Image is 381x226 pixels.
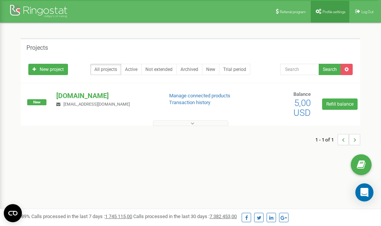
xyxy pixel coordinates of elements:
a: Refill balance [322,98,358,110]
a: Transaction history [169,100,210,105]
a: New [202,64,219,75]
a: Not extended [141,64,177,75]
span: [EMAIL_ADDRESS][DOMAIN_NAME] [63,102,130,107]
span: Log Out [361,10,373,14]
u: 7 382 453,00 [210,214,237,219]
a: Active [121,64,142,75]
a: Trial period [219,64,250,75]
span: Calls processed in the last 7 days : [31,214,132,219]
button: Open CMP widget [4,204,22,222]
nav: ... [315,126,360,153]
a: All projects [90,64,121,75]
p: [DOMAIN_NAME] [56,91,157,101]
a: Archived [176,64,202,75]
span: New [27,99,46,105]
span: 5,00 USD [293,98,311,118]
a: Manage connected products [169,93,230,98]
span: Referral program [280,10,306,14]
input: Search [280,64,319,75]
a: New project [28,64,68,75]
button: Search [319,64,341,75]
span: Balance [293,91,311,97]
div: Open Intercom Messenger [355,183,373,201]
h5: Projects [26,45,48,51]
u: 1 745 115,00 [105,214,132,219]
span: Profile settings [322,10,346,14]
span: 1 - 1 of 1 [315,134,338,145]
span: Calls processed in the last 30 days : [133,214,237,219]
